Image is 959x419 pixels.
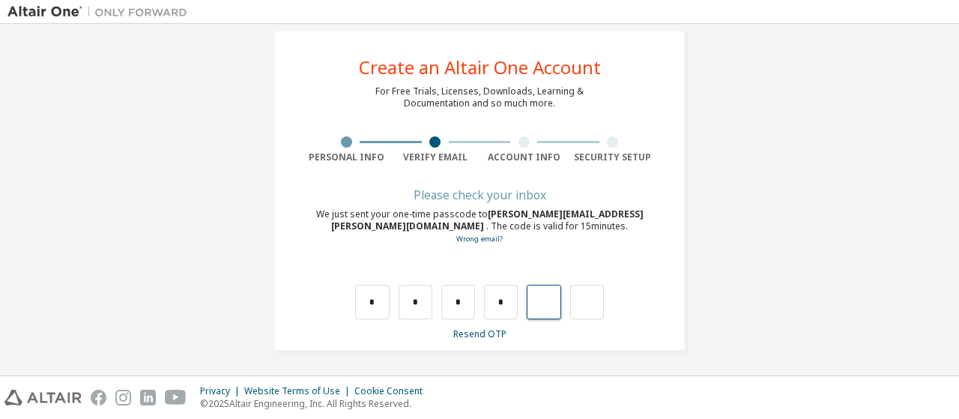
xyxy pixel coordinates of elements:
[479,151,569,163] div: Account Info
[115,390,131,406] img: instagram.svg
[359,58,601,76] div: Create an Altair One Account
[140,390,156,406] img: linkedin.svg
[244,385,354,397] div: Website Terms of Use
[7,4,195,19] img: Altair One
[165,390,187,406] img: youtube.svg
[200,385,244,397] div: Privacy
[91,390,106,406] img: facebook.svg
[4,390,82,406] img: altair_logo.svg
[453,328,506,340] a: Resend OTP
[354,385,432,397] div: Cookie Consent
[200,397,432,410] p: © 2025 Altair Engineering, Inc. All Rights Reserved.
[456,234,503,244] a: Go back to the registration form
[302,151,391,163] div: Personal Info
[302,208,657,245] div: We just sent your one-time passcode to . The code is valid for 15 minutes.
[391,151,480,163] div: Verify Email
[375,85,584,109] div: For Free Trials, Licenses, Downloads, Learning & Documentation and so much more.
[331,208,644,232] span: [PERSON_NAME][EMAIL_ADDRESS][PERSON_NAME][DOMAIN_NAME]
[569,151,658,163] div: Security Setup
[302,190,657,199] div: Please check your inbox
